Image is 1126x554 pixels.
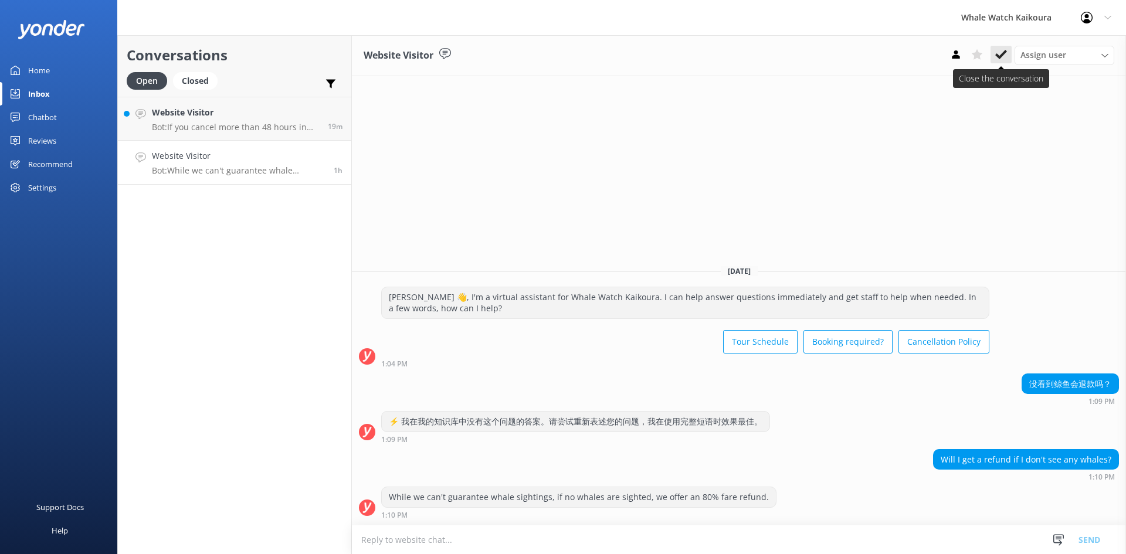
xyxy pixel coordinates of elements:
[381,435,770,443] div: Sep 13 2025 01:09pm (UTC +12:00) Pacific/Auckland
[127,72,167,90] div: Open
[28,82,50,106] div: Inbox
[1088,398,1115,405] strong: 1:09 PM
[152,106,319,119] h4: Website Visitor
[723,330,798,354] button: Tour Schedule
[381,511,776,519] div: Sep 13 2025 01:10pm (UTC +12:00) Pacific/Auckland
[721,266,758,276] span: [DATE]
[28,176,56,199] div: Settings
[52,519,68,542] div: Help
[28,152,73,176] div: Recommend
[933,473,1119,481] div: Sep 13 2025 01:10pm (UTC +12:00) Pacific/Auckland
[364,48,433,63] h3: Website Visitor
[334,165,342,175] span: Sep 13 2025 01:10pm (UTC +12:00) Pacific/Auckland
[328,121,342,131] span: Sep 13 2025 02:29pm (UTC +12:00) Pacific/Auckland
[381,512,408,519] strong: 1:10 PM
[152,122,319,132] p: Bot: If you cancel more than 48 hours in advance of your tour departure, you get a 100% refund. T...
[28,106,57,129] div: Chatbot
[118,141,351,185] a: Website VisitorBot:While we can't guarantee whale sightings, if no whales are sighted, we offer a...
[381,436,408,443] strong: 1:09 PM
[934,450,1118,470] div: Will I get a refund if I don't see any whales?
[36,495,84,519] div: Support Docs
[1022,397,1119,405] div: Sep 13 2025 01:09pm (UTC +12:00) Pacific/Auckland
[1015,46,1114,64] div: Assign User
[173,74,223,87] a: Closed
[382,412,769,431] div: ⚡ 我在我的知识库中没有这个问题的答案。请尝试重新表述您的问题，我在使用完整短语时效果最佳。
[18,20,85,39] img: yonder-white-logo.png
[152,149,325,162] h4: Website Visitor
[803,330,893,354] button: Booking required?
[173,72,218,90] div: Closed
[382,287,989,318] div: [PERSON_NAME] 👋, I'm a virtual assistant for Whale Watch Kaikoura. I can help answer questions im...
[28,129,56,152] div: Reviews
[152,165,325,176] p: Bot: While we can't guarantee whale sightings, if no whales are sighted, we offer an 80% fare ref...
[382,487,776,507] div: While we can't guarantee whale sightings, if no whales are sighted, we offer an 80% fare refund.
[1088,474,1115,481] strong: 1:10 PM
[381,361,408,368] strong: 1:04 PM
[127,44,342,66] h2: Conversations
[127,74,173,87] a: Open
[898,330,989,354] button: Cancellation Policy
[28,59,50,82] div: Home
[1022,374,1118,394] div: 没看到鲸鱼会退款吗？
[118,97,351,141] a: Website VisitorBot:If you cancel more than 48 hours in advance of your tour departure, you get a ...
[1020,49,1066,62] span: Assign user
[381,359,989,368] div: Sep 13 2025 01:04pm (UTC +12:00) Pacific/Auckland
